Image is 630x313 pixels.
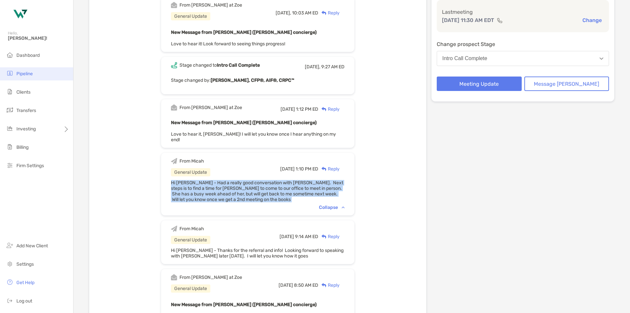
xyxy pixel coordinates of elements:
img: dashboard icon [6,51,14,59]
img: Open dropdown arrow [599,57,603,60]
img: Reply icon [322,11,326,15]
img: Event icon [171,2,177,8]
img: Event icon [171,104,177,111]
img: transfers icon [6,106,14,114]
div: Reply [318,106,340,113]
span: 1:12 PM ED [296,106,318,112]
div: From [PERSON_NAME] at Zoe [179,105,242,110]
div: Reply [318,233,340,240]
p: Change prospect Stage [437,40,609,48]
img: Reply icon [322,283,326,287]
span: [DATE], [276,10,291,16]
span: 9:27 AM ED [321,64,345,70]
span: [PERSON_NAME]! [8,35,69,41]
span: Firm Settings [16,163,44,168]
button: Meeting Update [437,77,522,91]
img: Event icon [171,226,177,232]
button: Change [580,17,604,24]
span: [DATE] [281,106,295,112]
img: Reply icon [322,167,326,171]
span: 8:50 AM ED [294,282,318,288]
p: [DATE] 11:30 AM EDT [442,16,494,24]
span: Clients [16,89,31,95]
span: Hi [PERSON_NAME] - Thanks for the referral and info! Looking forward to speaking with [PERSON_NAM... [171,248,344,259]
img: Reply icon [322,107,326,111]
div: General Update [171,236,210,244]
img: pipeline icon [6,69,14,77]
span: Pipeline [16,71,33,77]
b: [PERSON_NAME], CFP®, AIF®, CRPC™ [211,78,294,83]
span: Get Help [16,280,34,285]
span: Add New Client [16,243,48,249]
img: billing icon [6,143,14,151]
div: Collapse [319,205,345,210]
b: Intro Call Complete [217,62,260,68]
img: Chevron icon [342,206,345,208]
span: [DATE], [305,64,320,70]
p: Last meeting [442,8,604,16]
img: investing icon [6,124,14,132]
img: get-help icon [6,278,14,286]
div: General Update [171,168,210,176]
img: Event icon [171,274,177,280]
img: Zoe Logo [8,3,31,26]
span: Love to hear it, [PERSON_NAME]! I will let you know once I hear anything on my end! [171,131,336,143]
button: Message [PERSON_NAME] [524,77,609,91]
img: firm-settings icon [6,161,14,169]
img: add_new_client icon [6,241,14,249]
img: communication type [497,18,503,23]
p: Stage changed by: [171,76,345,84]
div: Reply [318,282,340,289]
div: Reply [318,10,340,16]
div: From [PERSON_NAME] at Zoe [179,275,242,280]
div: From Micah [179,158,204,164]
span: [DATE] [280,166,295,172]
img: Event icon [171,62,177,68]
span: 10:03 AM ED [292,10,318,16]
span: 9:14 AM ED [295,234,318,239]
div: Intro Call Complete [442,56,487,61]
div: General Update [171,284,210,293]
img: clients icon [6,88,14,96]
button: Intro Call Complete [437,51,609,66]
span: Billing [16,145,29,150]
span: 1:10 PM ED [296,166,318,172]
b: New Message from [PERSON_NAME] ([PERSON_NAME] concierge) [171,30,317,35]
img: logout icon [6,297,14,304]
span: [DATE] [280,234,294,239]
b: New Message from [PERSON_NAME] ([PERSON_NAME] concierge) [171,302,317,307]
img: Event icon [171,158,177,164]
b: New Message from [PERSON_NAME] ([PERSON_NAME] concierge) [171,120,317,125]
div: From Micah [179,226,204,232]
span: Log out [16,298,32,304]
span: Hi [PERSON_NAME] - Had a really good conversation with [PERSON_NAME]. Next steps is to find a tim... [171,180,343,202]
span: Investing [16,126,36,132]
span: [DATE] [279,282,293,288]
div: From [PERSON_NAME] at Zoe [179,2,242,8]
div: General Update [171,12,210,20]
img: Reply icon [322,235,326,239]
div: Stage changed to [179,62,260,68]
span: Transfers [16,108,36,113]
img: settings icon [6,260,14,268]
span: Settings [16,261,34,267]
div: Reply [318,166,340,172]
span: Dashboard [16,53,40,58]
span: Love to hear it! Look forward to seeing things progress! [171,41,285,47]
